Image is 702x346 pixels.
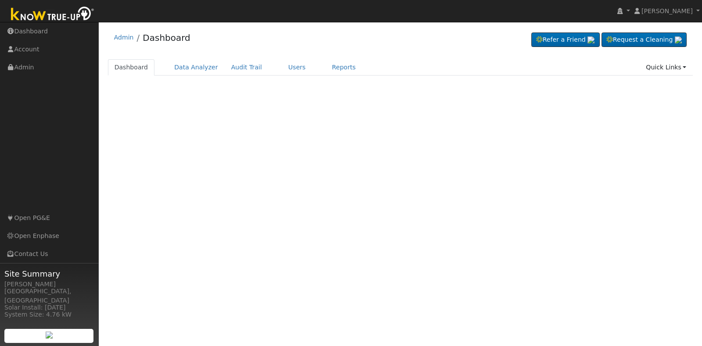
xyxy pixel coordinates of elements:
[326,59,362,76] a: Reports
[282,59,312,76] a: Users
[4,303,94,312] div: Solar Install: [DATE]
[46,332,53,339] img: retrieve
[4,287,94,305] div: [GEOGRAPHIC_DATA], [GEOGRAPHIC_DATA]
[4,280,94,289] div: [PERSON_NAME]
[641,7,693,14] span: [PERSON_NAME]
[4,268,94,280] span: Site Summary
[602,32,687,47] a: Request a Cleaning
[168,59,225,76] a: Data Analyzer
[4,310,94,319] div: System Size: 4.76 kW
[114,34,134,41] a: Admin
[108,59,155,76] a: Dashboard
[7,5,99,25] img: Know True-Up
[587,36,595,43] img: retrieve
[639,59,693,76] a: Quick Links
[531,32,600,47] a: Refer a Friend
[675,36,682,43] img: retrieve
[143,32,190,43] a: Dashboard
[225,59,269,76] a: Audit Trail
